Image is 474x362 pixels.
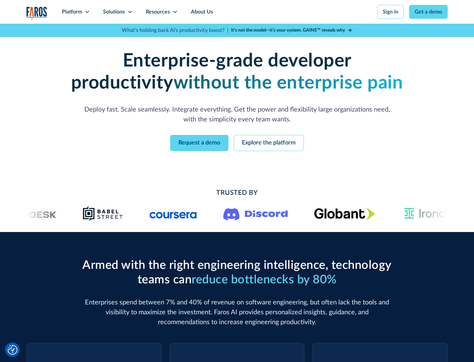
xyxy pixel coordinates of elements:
a: Get a demo [409,5,448,19]
img: Babel Street logo png [83,206,123,221]
a: Sign in [377,5,404,19]
strong: Enterprise-grade developer productivity [71,52,352,92]
h2: Trusted By [79,188,395,198]
a: Request a demo [170,135,228,151]
img: Logo of the communication platform Discord. [224,207,288,220]
img: Globant's logo [314,208,375,220]
strong: without the enterprise pain [173,74,403,92]
h2: Armed with the right engineering intelligence, technology teams can [79,258,395,287]
strong: It’s not the model—it’s your system. GAINS™ reveals why [231,28,345,33]
a: Explore the platform [234,135,304,151]
button: Cookie Settings [8,345,17,355]
p: Enterprises spend between 7% and 40% of revenue on software engineering, but often lack the tools... [79,297,395,327]
img: Logo of the analytics and reporting company Faros. [26,7,47,20]
a: It’s not the model—it’s your system. GAINS™ reveals why [231,27,352,34]
p: Deploy fast. Scale seamlessly. Integrate everything. Get the power and flexibility large organiza... [79,105,395,124]
span: reduce bottlenecks by 80% [192,274,337,286]
div: Resources [146,8,170,16]
img: Logo of the online learning platform Coursera. [150,208,197,219]
p: What's holding back AI's productivity boost? | [122,26,228,34]
div: Solutions [103,8,125,16]
a: home [26,7,47,20]
div: Platform [62,8,82,16]
img: Revisit consent button [8,345,17,355]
